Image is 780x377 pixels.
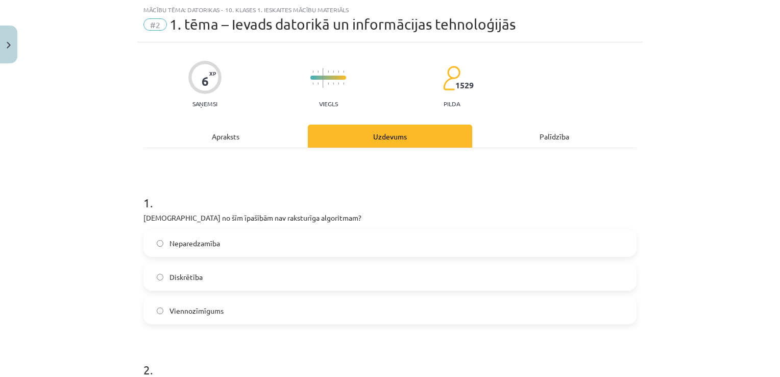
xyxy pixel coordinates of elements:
[333,70,334,73] img: icon-short-line-57e1e144782c952c97e751825c79c345078a6d821885a25fce030b3d8c18986b.svg
[143,345,637,376] h1: 2 .
[157,240,163,247] input: Neparedzamība
[328,82,329,85] img: icon-short-line-57e1e144782c952c97e751825c79c345078a6d821885a25fce030b3d8c18986b.svg
[169,305,224,316] span: Viennozīmīgums
[318,70,319,73] img: icon-short-line-57e1e144782c952c97e751825c79c345078a6d821885a25fce030b3d8c18986b.svg
[157,274,163,280] input: Diskrētība
[143,6,637,13] div: Mācību tēma: Datorikas - 10. klases 1. ieskaites mācību materiāls
[169,238,220,249] span: Neparedzamība
[157,308,163,314] input: Viennozīmīgums
[444,100,460,107] p: pilda
[338,82,339,85] img: icon-short-line-57e1e144782c952c97e751825c79c345078a6d821885a25fce030b3d8c18986b.svg
[455,81,474,90] span: 1529
[169,272,203,282] span: Diskrētība
[323,68,324,88] img: icon-long-line-d9ea69661e0d244f92f715978eff75569469978d946b2353a9bb055b3ed8787d.svg
[319,100,338,107] p: Viegls
[7,42,11,49] img: icon-close-lesson-0947bae3869378f0d4975bcd49f059093ad1ed9edebbc8119c70593378902aed.svg
[343,70,344,73] img: icon-short-line-57e1e144782c952c97e751825c79c345078a6d821885a25fce030b3d8c18986b.svg
[308,125,472,148] div: Uzdevums
[202,74,209,88] div: 6
[343,82,344,85] img: icon-short-line-57e1e144782c952c97e751825c79c345078a6d821885a25fce030b3d8c18986b.svg
[443,65,460,91] img: students-c634bb4e5e11cddfef0936a35e636f08e4e9abd3cc4e673bd6f9a4125e45ecb1.svg
[333,82,334,85] img: icon-short-line-57e1e144782c952c97e751825c79c345078a6d821885a25fce030b3d8c18986b.svg
[169,16,516,33] span: 1. tēma – Ievads datorikā un informācijas tehnoloģijās
[318,82,319,85] img: icon-short-line-57e1e144782c952c97e751825c79c345078a6d821885a25fce030b3d8c18986b.svg
[312,70,313,73] img: icon-short-line-57e1e144782c952c97e751825c79c345078a6d821885a25fce030b3d8c18986b.svg
[143,18,167,31] span: #2
[472,125,637,148] div: Palīdzība
[143,178,637,209] h1: 1 .
[209,70,216,76] span: XP
[188,100,222,107] p: Saņemsi
[143,125,308,148] div: Apraksts
[328,70,329,73] img: icon-short-line-57e1e144782c952c97e751825c79c345078a6d821885a25fce030b3d8c18986b.svg
[312,82,313,85] img: icon-short-line-57e1e144782c952c97e751825c79c345078a6d821885a25fce030b3d8c18986b.svg
[338,70,339,73] img: icon-short-line-57e1e144782c952c97e751825c79c345078a6d821885a25fce030b3d8c18986b.svg
[143,213,637,223] p: [DEMOGRAPHIC_DATA] no šīm īpašībām nav raksturīga algoritmam?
